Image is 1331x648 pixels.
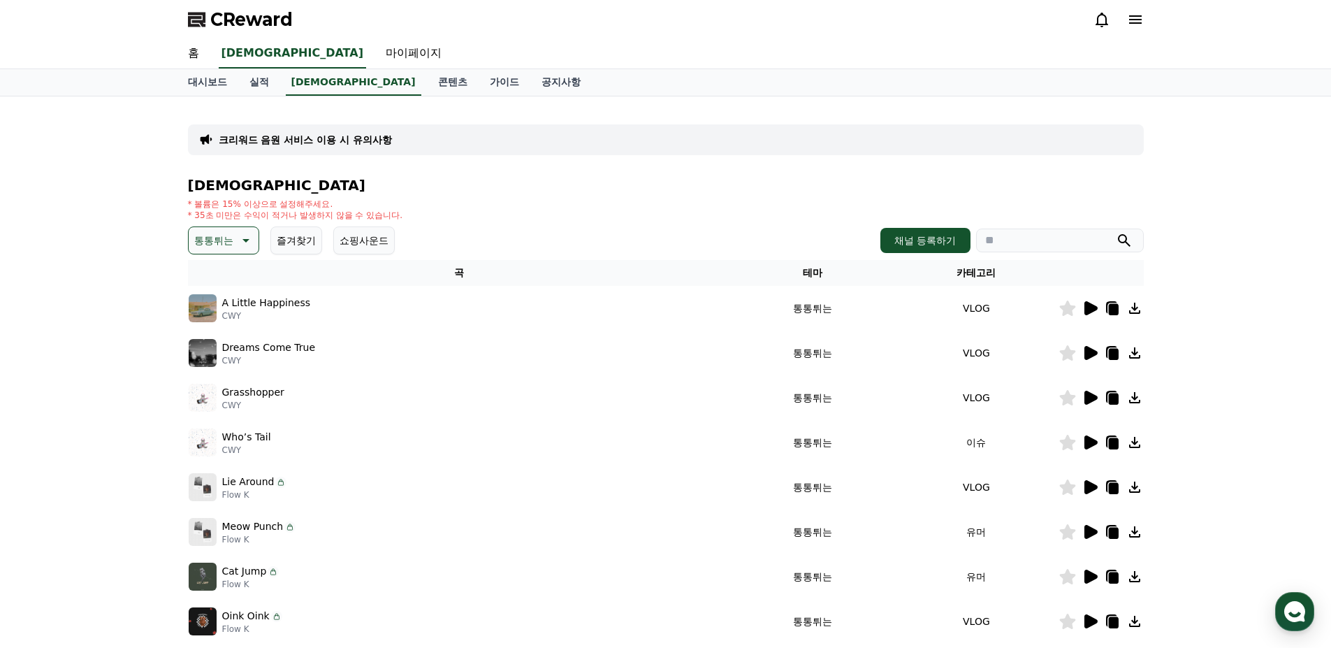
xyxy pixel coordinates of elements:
td: 통통튀는 [731,286,894,331]
img: music [189,429,217,456]
p: CWY [222,310,311,322]
p: Lie Around [222,475,275,489]
img: music [189,563,217,591]
td: 통통튀는 [731,331,894,375]
span: CReward [210,8,293,31]
p: A Little Happiness [222,296,311,310]
img: music [189,384,217,412]
td: 이슈 [894,420,1058,465]
td: 유머 [894,554,1058,599]
td: VLOG [894,599,1058,644]
p: Cat Jump [222,564,267,579]
td: 통통튀는 [731,554,894,599]
td: VLOG [894,331,1058,375]
button: 즐겨찾기 [270,226,322,254]
td: 통통튀는 [731,599,894,644]
td: VLOG [894,375,1058,420]
h4: [DEMOGRAPHIC_DATA] [188,178,1144,193]
th: 테마 [731,260,894,286]
button: 통통튀는 [188,226,259,254]
th: 곡 [188,260,732,286]
p: Dreams Come True [222,340,316,355]
p: CWY [222,355,316,366]
button: 채널 등록하기 [880,228,970,253]
a: 공지사항 [530,69,592,96]
a: 실적 [238,69,280,96]
p: * 35초 미만은 수익이 적거나 발생하지 않을 수 있습니다. [188,210,403,221]
p: CWY [222,400,284,411]
p: Flow K [222,534,296,545]
img: music [189,473,217,501]
a: 홈 [177,39,210,69]
p: Flow K [222,579,279,590]
p: Oink Oink [222,609,270,624]
p: 통통튀는 [194,231,233,250]
a: CReward [188,8,293,31]
th: 카테고리 [894,260,1058,286]
p: Grasshopper [222,385,284,400]
a: [DEMOGRAPHIC_DATA] [219,39,366,69]
p: * 볼륨은 15% 이상으로 설정해주세요. [188,199,403,210]
img: music [189,294,217,322]
p: Who’s Tail [222,430,271,445]
td: VLOG [894,286,1058,331]
td: 통통튀는 [731,420,894,465]
td: 유머 [894,510,1058,554]
img: music [189,339,217,367]
td: VLOG [894,465,1058,510]
a: 마이페이지 [374,39,453,69]
a: [DEMOGRAPHIC_DATA] [286,69,421,96]
p: Meow Punch [222,519,284,534]
img: music [189,518,217,546]
p: Flow K [222,489,287,501]
a: 가이드 [479,69,530,96]
td: 통통튀는 [731,375,894,420]
a: 크리워드 음원 서비스 이용 시 유의사항 [219,133,392,147]
a: 대시보드 [177,69,238,96]
a: 콘텐츠 [427,69,479,96]
td: 통통튀는 [731,510,894,554]
p: CWY [222,445,271,456]
td: 통통튀는 [731,465,894,510]
button: 쇼핑사운드 [333,226,395,254]
p: Flow K [222,624,282,635]
img: music [189,607,217,635]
